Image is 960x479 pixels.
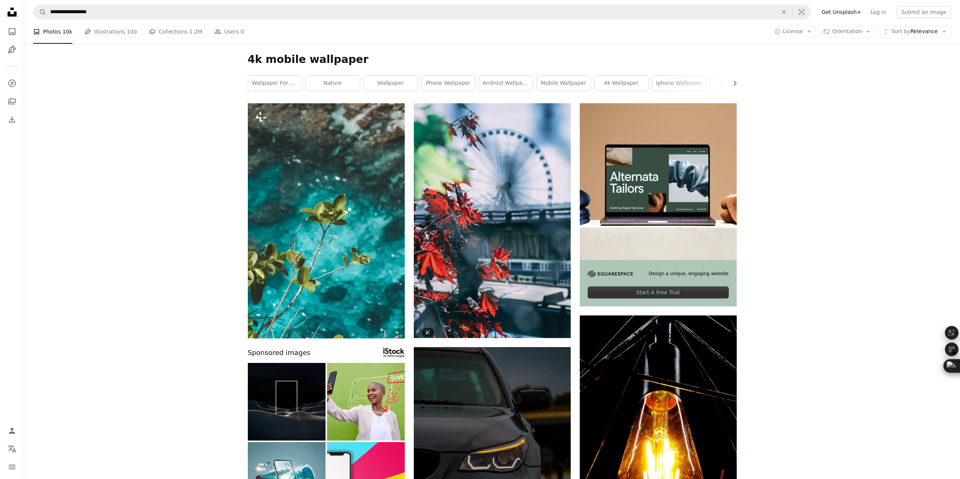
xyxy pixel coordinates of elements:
[770,26,816,38] button: License
[248,347,310,358] span: Sponsored images
[866,6,891,18] a: Log in
[5,76,20,91] a: Explore
[5,94,20,109] a: Collections
[248,217,405,224] a: a plant with green leaves next to a body of water
[414,217,571,224] a: A red leafy tree in front of a ferris wheel
[878,26,951,38] button: Sort byRelevance
[649,271,729,277] span: Design a unique, engaging website
[793,5,811,19] button: Visual search
[5,441,20,456] button: Language
[421,76,475,91] a: phone wallpaper
[832,28,862,34] span: Orientation
[817,6,866,18] a: Get Unsplash+
[5,42,20,57] a: Illustrations
[588,286,729,298] div: Start A Free Trial
[248,363,326,441] img: Abstract Surreal Landscape - Imagination, Innovation, Dreaming - Black Background
[588,271,633,277] img: file-1705255347840-230a6ab5bca9image
[248,103,405,338] img: a plant with green leaves next to a body of water
[241,28,244,36] span: 0
[364,76,418,91] a: wallpaper
[33,5,811,20] form: Find visuals sitewide
[414,461,571,468] a: gray car
[580,450,737,456] a: a light bulb is lit up in the dark
[710,76,764,91] a: background
[84,20,137,44] a: Illustrations 100
[537,76,591,91] a: mobile wallpaper
[728,76,737,91] button: scroll list to the right
[248,76,302,91] a: wallpaper for mobile
[5,24,20,39] a: Photos
[127,28,137,36] span: 100
[214,20,244,44] a: Users 0
[306,76,360,91] a: nature
[327,363,405,441] img: Phone selfie, live streaming video and black woman with heart emojis, media icons and social netw...
[149,20,202,44] a: Collections 1.2M
[580,103,737,306] a: Design a unique, engaging websiteStart A Free Trial
[479,76,533,91] a: android wallpaper
[34,5,46,19] button: Search Unsplash
[594,76,648,91] a: 4k wallpaper
[248,53,737,66] h1: 4k mobile wallpaper
[5,112,20,127] a: Download History
[580,103,737,260] img: file-1707885205802-88dd96a21c72image
[819,26,875,38] button: Orientation
[5,459,20,474] button: Menu
[776,5,792,19] button: Clear
[5,423,20,438] a: Log in / Sign up
[189,28,202,36] span: 1.2M
[652,76,706,91] a: iphone wallpaper
[891,28,910,34] span: Sort by
[897,6,951,18] button: Submit an image
[891,28,938,35] span: Relevance
[414,103,571,338] img: A red leafy tree in front of a ferris wheel
[783,28,803,34] span: License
